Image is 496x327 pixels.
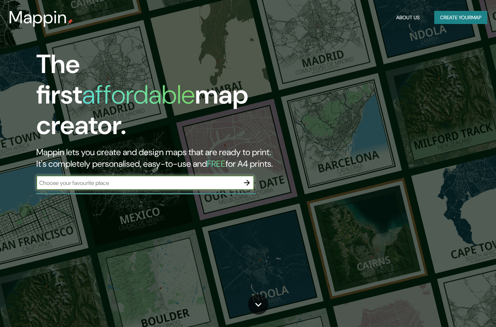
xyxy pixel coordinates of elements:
h1: The first map creator. [36,49,284,146]
img: mappin-pin [67,19,73,25]
button: Create yourmap [434,11,487,24]
h1: affordable [82,78,195,112]
h5: FREE [207,158,225,169]
h3: Mappin [9,7,67,28]
input: Choose your favourite place [36,179,240,187]
h2: Mappin lets you create and design maps that are ready to print. It's completely personalised, eas... [36,146,284,170]
button: About Us [393,11,423,24]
